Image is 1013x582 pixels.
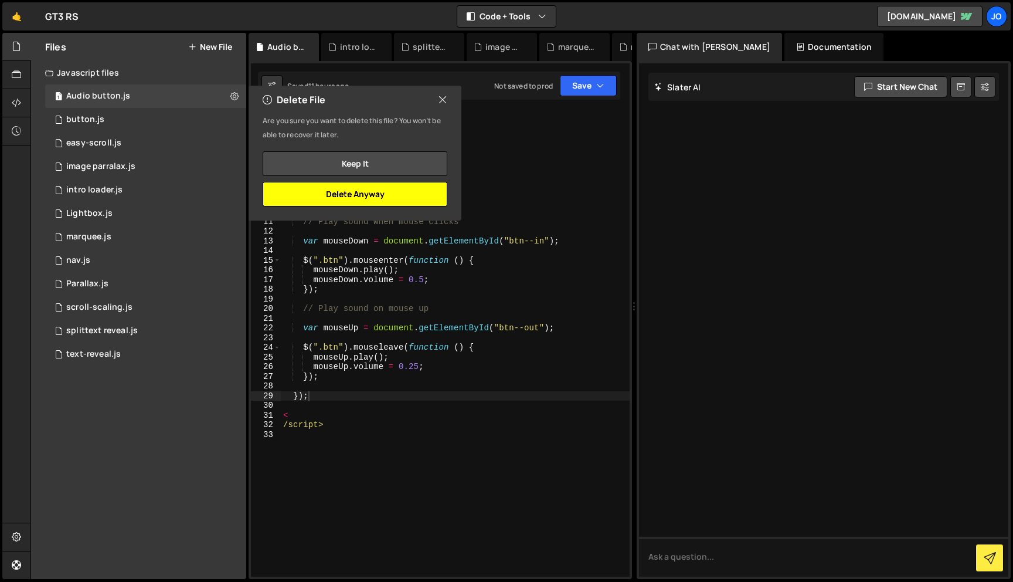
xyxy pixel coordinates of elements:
[784,33,883,61] div: Documentation
[251,323,281,333] div: 22
[457,6,556,27] button: Code + Tools
[66,279,108,289] div: Parallax.js
[654,82,701,93] h2: Slater AI
[263,114,447,142] p: Are you sure you want to delete this file? You won’t be able to recover it later.
[251,430,281,440] div: 33
[66,232,111,242] div: marquee.js
[31,61,246,84] div: Javascript files
[66,138,121,148] div: easy-scroll.js
[251,256,281,266] div: 15
[251,304,281,314] div: 20
[251,265,281,275] div: 16
[340,41,378,53] div: intro loader.js
[251,314,281,324] div: 21
[45,343,246,366] div: 16836/46036.js
[2,2,31,31] a: 🤙
[45,272,246,296] div: 16836/46021.js
[251,343,281,353] div: 24
[45,202,246,225] div: 16836/46053.js
[494,81,553,91] div: Not saved to prod
[251,226,281,236] div: 12
[631,41,655,53] div: nav.js
[66,114,104,125] div: button.js
[558,41,596,53] div: marquee.js
[45,131,246,155] div: 16836/46052.js
[45,296,246,319] div: 16836/46051.js
[45,225,246,249] div: 16836/46157.js
[251,401,281,411] div: 30
[251,362,281,372] div: 26
[485,41,523,53] div: image parralax.js
[45,84,246,108] div: 16836/46379.js
[66,208,113,219] div: Lightbox.js
[308,81,349,91] div: 11 hours ago
[251,333,281,343] div: 23
[251,381,281,391] div: 28
[560,75,617,96] button: Save
[251,411,281,421] div: 31
[45,40,66,53] h2: Files
[637,33,782,61] div: Chat with [PERSON_NAME]
[251,353,281,363] div: 25
[45,249,246,272] div: 16836/46154.js
[45,319,246,343] div: 16836/46259.js
[66,185,123,195] div: intro loader.js
[66,91,130,101] div: Audio button.js
[45,178,246,202] div: 16836/46312.js
[251,285,281,295] div: 18
[45,108,246,131] div: 16836/46035.js
[413,41,450,53] div: splittext reveal.js
[986,6,1007,27] a: Jo
[267,41,305,53] div: Audio button.js
[854,76,947,97] button: Start new chat
[877,6,983,27] a: [DOMAIN_NAME]
[263,93,325,106] h2: Delete File
[188,42,232,52] button: New File
[251,246,281,256] div: 14
[66,302,132,313] div: scroll-scaling.js
[66,255,90,266] div: nav.js
[66,161,135,172] div: image parralax.js
[55,93,62,102] span: 1
[251,275,281,285] div: 17
[251,236,281,246] div: 13
[251,372,281,382] div: 27
[66,326,138,336] div: splittext reveal.js
[45,9,79,23] div: GT3 RS
[66,349,121,360] div: text-reveal.js
[263,151,447,176] button: Keep it
[287,81,349,91] div: Saved
[263,182,447,207] button: Delete Anyway
[251,217,281,227] div: 11
[251,391,281,401] div: 29
[251,295,281,304] div: 19
[251,420,281,430] div: 32
[45,155,246,178] div: 16836/46214.js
